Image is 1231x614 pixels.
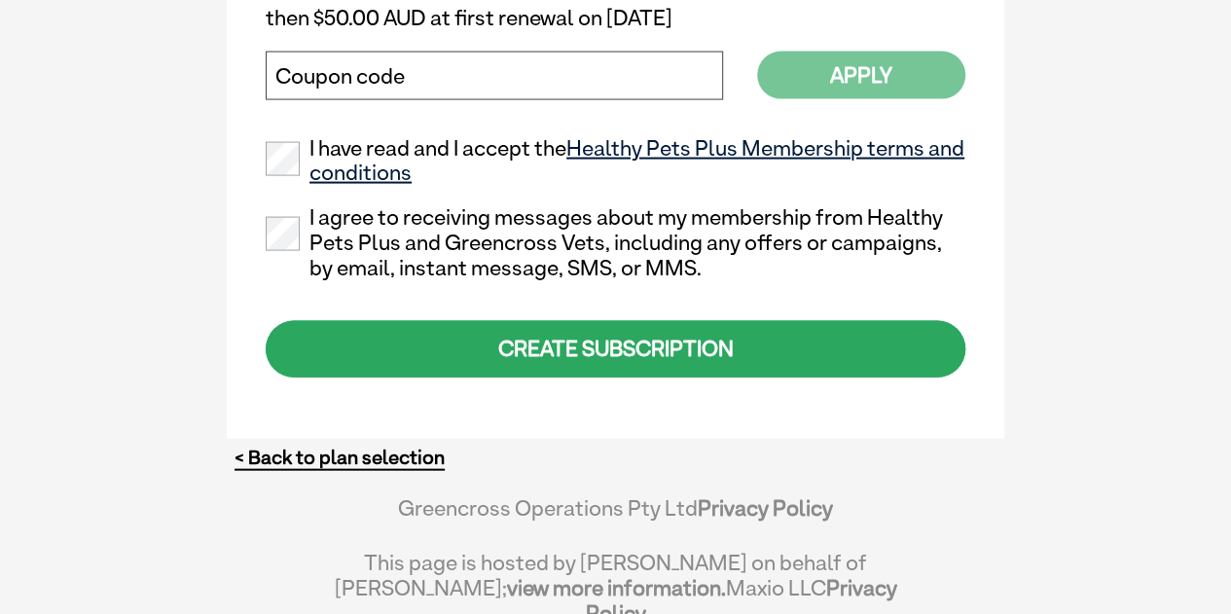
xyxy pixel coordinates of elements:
a: Privacy Policy [698,495,833,521]
input: I agree to receiving messages about my membership from Healthy Pets Plus and Greencross Vets, inc... [266,217,300,251]
label: Coupon code [275,64,405,90]
a: Healthy Pets Plus Membership terms and conditions [309,135,964,186]
td: then $50.00 AUD at first renewal on [DATE] [266,1,965,36]
button: Apply [757,52,965,99]
a: < Back to plan selection [235,446,445,470]
label: I agree to receiving messages about my membership from Healthy Pets Plus and Greencross Vets, inc... [266,205,965,280]
div: Greencross Operations Pty Ltd [334,495,897,540]
a: view more information. [507,575,726,600]
label: I have read and I accept the [266,136,965,187]
div: CREATE SUBSCRIPTION [266,321,965,377]
input: I have read and I accept theHealthy Pets Plus Membership terms and conditions [266,142,300,176]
